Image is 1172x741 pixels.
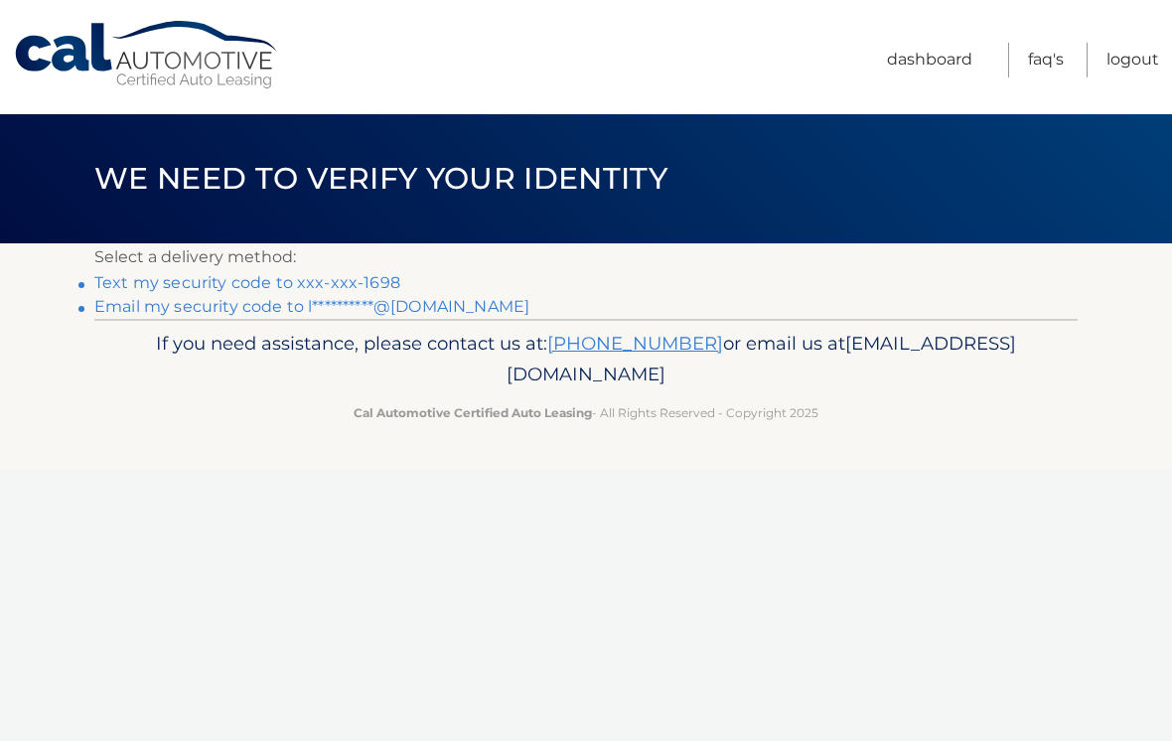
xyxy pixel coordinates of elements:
[94,297,529,316] a: Email my security code to l**********@[DOMAIN_NAME]
[94,243,1078,271] p: Select a delivery method:
[887,43,972,77] a: Dashboard
[13,20,281,90] a: Cal Automotive
[1028,43,1064,77] a: FAQ's
[107,402,1065,423] p: - All Rights Reserved - Copyright 2025
[547,332,723,355] a: [PHONE_NUMBER]
[107,328,1065,391] p: If you need assistance, please contact us at: or email us at
[94,160,667,197] span: We need to verify your identity
[354,405,592,420] strong: Cal Automotive Certified Auto Leasing
[94,273,400,292] a: Text my security code to xxx-xxx-1698
[1106,43,1159,77] a: Logout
